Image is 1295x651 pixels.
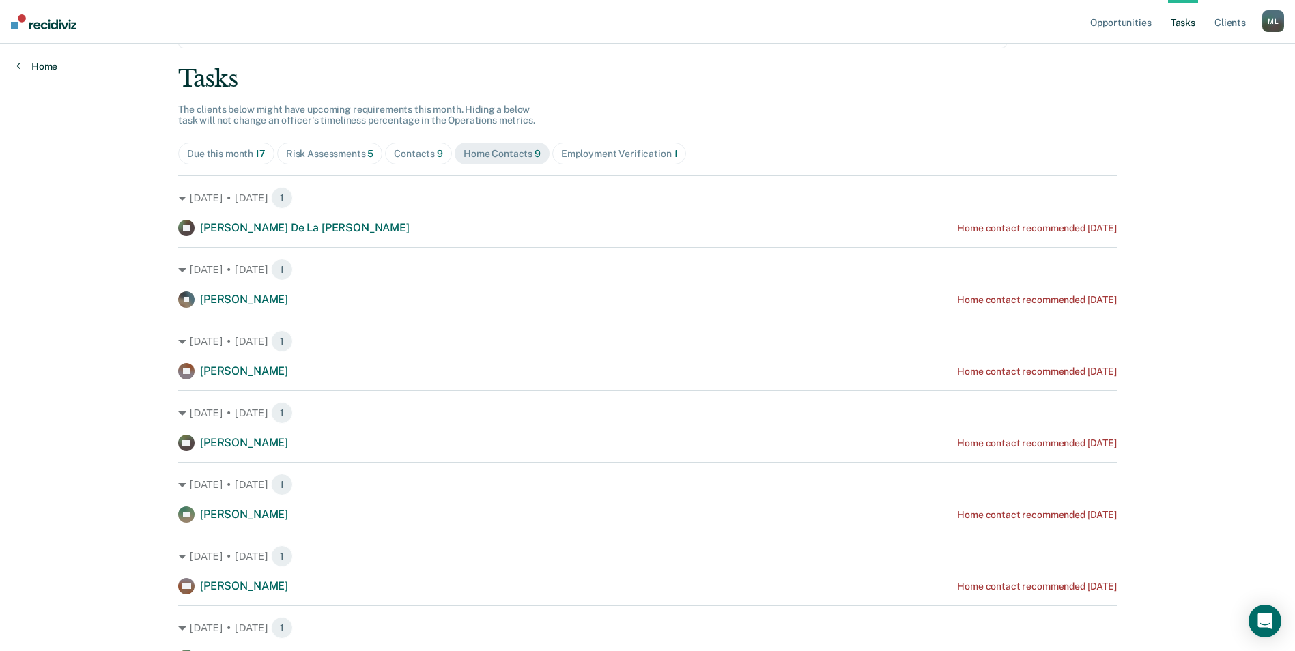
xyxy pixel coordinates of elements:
[957,366,1117,377] div: Home contact recommended [DATE]
[178,330,1117,352] div: [DATE] • [DATE] 1
[187,148,266,160] div: Due this month
[178,474,1117,495] div: [DATE] • [DATE] 1
[178,402,1117,424] div: [DATE] • [DATE] 1
[178,187,1117,209] div: [DATE] • [DATE] 1
[957,294,1117,306] div: Home contact recommended [DATE]
[200,579,288,592] span: [PERSON_NAME]
[271,617,293,639] span: 1
[178,259,1117,280] div: [DATE] • [DATE] 1
[200,221,410,234] span: [PERSON_NAME] De La [PERSON_NAME]
[957,509,1117,521] div: Home contact recommended [DATE]
[200,508,288,521] span: [PERSON_NAME]
[271,474,293,495] span: 1
[271,259,293,280] span: 1
[957,222,1117,234] div: Home contact recommended [DATE]
[286,148,374,160] div: Risk Assessments
[11,14,76,29] img: Recidiviz
[178,545,1117,567] div: [DATE] • [DATE] 1
[674,148,678,159] span: 1
[255,148,266,159] span: 17
[200,364,288,377] span: [PERSON_NAME]
[178,617,1117,639] div: [DATE] • [DATE] 1
[271,330,293,352] span: 1
[464,148,541,160] div: Home Contacts
[271,402,293,424] span: 1
[271,545,293,567] span: 1
[200,293,288,306] span: [PERSON_NAME]
[957,581,1117,592] div: Home contact recommended [DATE]
[1262,10,1284,32] div: M L
[16,60,57,72] a: Home
[535,148,541,159] span: 9
[200,436,288,449] span: [PERSON_NAME]
[178,65,1117,93] div: Tasks
[561,148,678,160] div: Employment Verification
[178,104,535,126] span: The clients below might have upcoming requirements this month. Hiding a below task will not chang...
[367,148,373,159] span: 5
[1262,10,1284,32] button: ML
[271,187,293,209] span: 1
[437,148,443,159] span: 9
[1249,605,1281,637] div: Open Intercom Messenger
[957,437,1117,449] div: Home contact recommended [DATE]
[394,148,443,160] div: Contacts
